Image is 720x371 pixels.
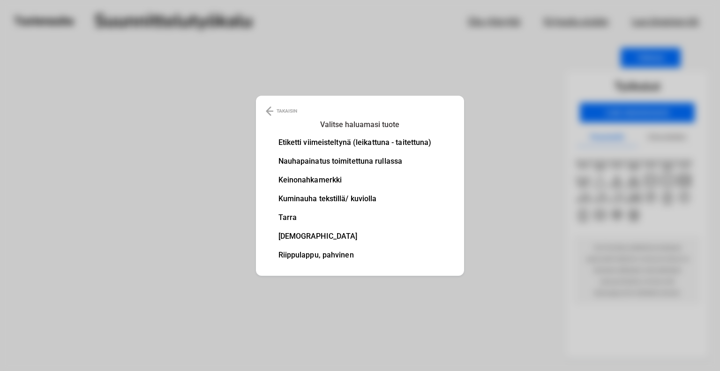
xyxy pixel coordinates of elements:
[278,233,432,240] li: [DEMOGRAPHIC_DATA]
[278,251,432,259] li: Riippulappu, pahvinen
[278,176,432,184] li: Keinonahkamerkki
[278,214,432,221] li: Tarra
[278,139,432,146] li: Etiketti viimeisteltynä (leikattuna - taitettuna)
[266,106,273,117] img: Back
[278,195,432,203] li: Kuminauha tekstillä/ kuviolla
[278,158,432,165] li: Nauhapainatus toimitettuna rullassa
[277,106,297,117] p: TAKAISIN
[284,118,436,131] h3: Valitse haluamasi tuote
